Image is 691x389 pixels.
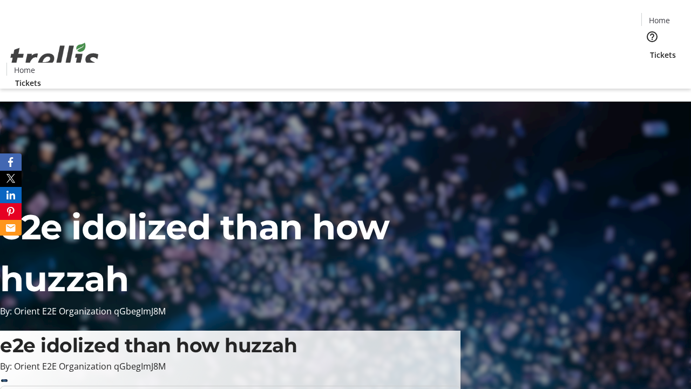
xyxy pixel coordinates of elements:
a: Home [642,15,676,26]
button: Cart [641,61,663,82]
a: Tickets [6,77,50,89]
button: Help [641,26,663,48]
a: Home [7,64,42,76]
span: Tickets [650,49,676,61]
span: Tickets [15,77,41,89]
span: Home [649,15,670,26]
a: Tickets [641,49,685,61]
span: Home [14,64,35,76]
img: Orient E2E Organization qGbegImJ8M's Logo [6,31,103,85]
